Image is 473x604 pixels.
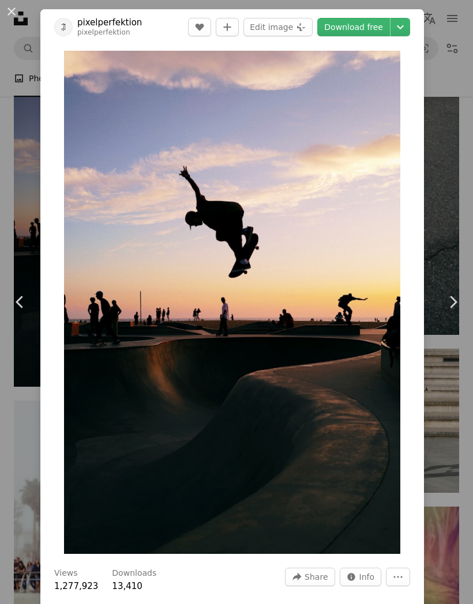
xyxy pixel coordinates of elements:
[54,568,78,579] h3: Views
[54,581,98,591] span: 1,277,923
[54,18,73,36] img: Go to pixelperfektion's profile
[77,28,130,36] a: pixelperfektion
[305,568,328,586] span: Share
[386,568,410,586] button: More Actions
[216,18,239,36] button: Add to Collection
[391,18,410,36] button: Choose download size
[340,568,382,586] button: Stats about this image
[359,568,375,586] span: Info
[285,568,335,586] button: Share this image
[64,51,400,554] button: Zoom in on this image
[317,18,390,36] a: Download free
[64,51,400,554] img: man in midair skateboarding
[243,18,313,36] button: Edit image
[433,247,473,357] a: Next
[112,568,156,579] h3: Downloads
[112,581,142,591] span: 13,410
[188,18,211,36] button: Like
[77,17,142,28] a: pixelperfektion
